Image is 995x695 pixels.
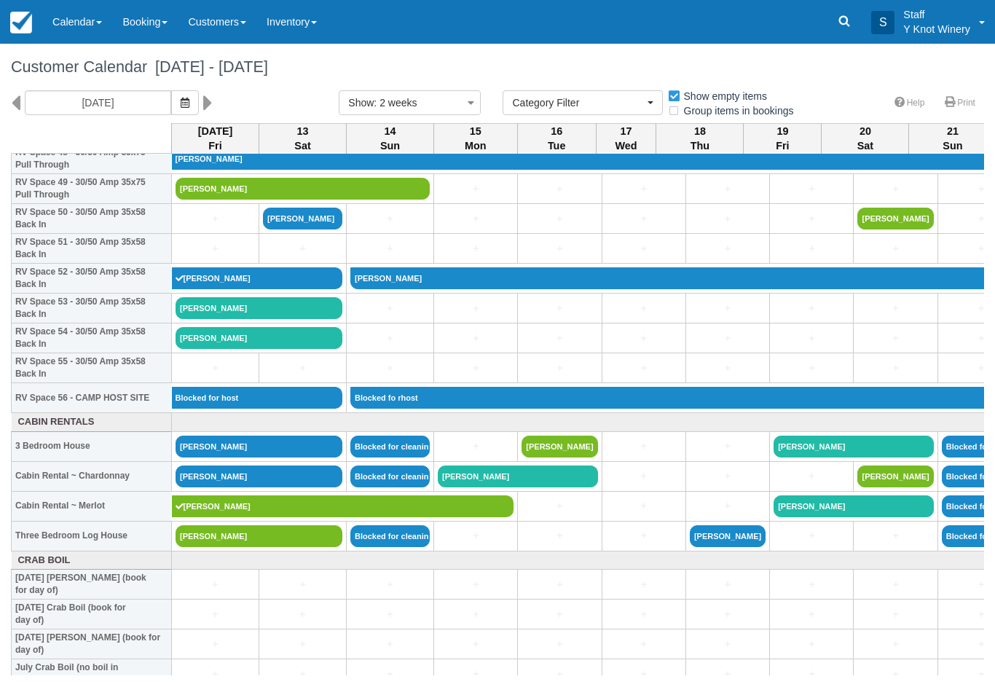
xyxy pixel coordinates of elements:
[12,431,172,461] th: 3 Bedroom House
[12,234,172,264] th: RV Space 51 - 30/50 Amp 35x58 Back In
[15,415,168,429] a: Cabin Rentals
[438,466,598,487] a: [PERSON_NAME]
[774,637,849,652] a: +
[259,123,347,154] th: 13 Sat
[857,361,933,376] a: +
[606,301,682,316] a: +
[263,241,342,256] a: +
[744,123,822,154] th: 19 Fri
[857,241,933,256] a: +
[690,667,766,682] a: +
[774,436,934,458] a: [PERSON_NAME]
[350,577,430,592] a: +
[438,667,514,682] a: +
[350,211,430,227] a: +
[176,667,255,682] a: +
[438,528,514,543] a: +
[176,178,430,200] a: [PERSON_NAME]
[350,667,430,682] a: +
[857,607,933,622] a: +
[176,327,342,349] a: [PERSON_NAME]
[690,577,766,592] a: +
[522,528,597,543] a: +
[176,297,342,319] a: [PERSON_NAME]
[350,525,430,547] a: Blocked for cleaning
[263,208,342,229] a: [PERSON_NAME]
[774,577,849,592] a: +
[606,181,682,197] a: +
[172,495,514,517] a: [PERSON_NAME]
[12,570,172,600] th: [DATE] [PERSON_NAME] (book for day of)
[857,466,933,487] a: [PERSON_NAME]
[350,637,430,652] a: +
[774,667,849,682] a: +
[774,495,934,517] a: [PERSON_NAME]
[822,123,909,154] th: 20 Sat
[774,528,849,543] a: +
[667,100,803,122] label: Group items in bookings
[522,667,597,682] a: +
[522,181,597,197] a: +
[857,208,933,229] a: [PERSON_NAME]
[606,637,682,652] a: +
[12,521,172,551] th: Three Bedroom Log House
[438,607,514,622] a: +
[172,267,343,289] a: [PERSON_NAME]
[350,361,430,376] a: +
[176,361,255,376] a: +
[12,353,172,383] th: RV Space 55 - 30/50 Amp 35x58 Back In
[774,211,849,227] a: +
[438,361,514,376] a: +
[774,607,849,622] a: +
[857,637,933,652] a: +
[176,577,255,592] a: +
[606,439,682,454] a: +
[350,466,430,487] a: Blocked for cleaning
[903,7,970,22] p: Staff
[690,211,766,227] a: +
[176,211,255,227] a: +
[522,637,597,652] a: +
[857,577,933,592] a: +
[263,607,342,622] a: +
[606,468,682,484] a: +
[606,361,682,376] a: +
[503,90,663,115] button: Category Filter
[690,525,766,547] a: [PERSON_NAME]
[438,211,514,227] a: +
[12,383,172,413] th: RV Space 56 - CAMP HOST SITE
[12,659,172,689] th: July Crab Boil (no boil in July)
[12,323,172,353] th: RV Space 54 - 30/50 Amp 35x58 Back In
[350,331,430,346] a: +
[774,468,849,484] a: +
[176,241,255,256] a: +
[606,211,682,227] a: +
[438,331,514,346] a: +
[774,241,849,256] a: +
[774,361,849,376] a: +
[606,607,682,622] a: +
[667,105,806,115] span: Group items in bookings
[690,439,766,454] a: +
[606,331,682,346] a: +
[12,264,172,294] th: RV Space 52 - 30/50 Amp 35x58 Back In
[350,607,430,622] a: +
[606,667,682,682] a: +
[11,58,984,76] h1: Customer Calendar
[12,600,172,629] th: [DATE] Crab Boil (book for day of)
[690,468,766,484] a: +
[522,607,597,622] a: +
[857,331,933,346] a: +
[12,294,172,323] th: RV Space 53 - 30/50 Amp 35x58 Back In
[176,607,255,622] a: +
[350,436,430,458] a: Blocked for cleaning
[667,85,776,107] label: Show empty items
[176,525,342,547] a: [PERSON_NAME]
[12,174,172,204] th: RV Space 49 - 30/50 Amp 35x75 Pull Through
[12,491,172,521] th: Cabin Rental ~ Merlot
[10,12,32,34] img: checkfront-main-nav-mini-logo.png
[12,144,172,174] th: RV Space 48 - 30/50 Amp 35x75 Pull Through
[176,436,342,458] a: [PERSON_NAME]
[263,637,342,652] a: +
[263,667,342,682] a: +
